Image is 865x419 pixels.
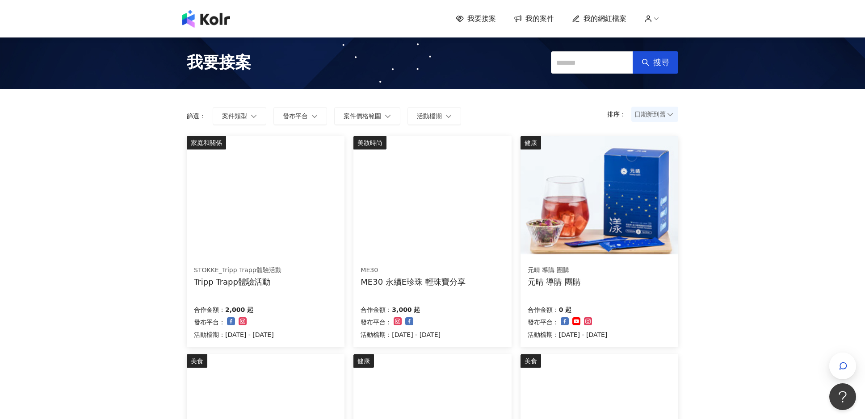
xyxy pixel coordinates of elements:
button: 案件類型 [213,107,266,125]
p: 合作金額： [528,304,559,315]
p: 活動檔期：[DATE] - [DATE] [194,329,274,340]
p: 合作金額： [194,304,225,315]
p: 發布平台： [194,317,225,328]
div: STOKKE_Tripp Trapp體驗活動 [194,266,281,275]
span: 我要接案 [467,14,496,24]
a: 我要接案 [456,14,496,24]
p: 0 起 [559,304,572,315]
div: 健康 [353,354,374,368]
div: 美食 [187,354,207,368]
p: 排序： [607,111,631,118]
p: 發布平台： [361,317,392,328]
span: 活動檔期 [417,112,442,120]
p: 活動檔期：[DATE] - [DATE] [528,329,608,340]
p: 合作金額： [361,304,392,315]
span: 搜尋 [653,58,669,67]
button: 發布平台 [273,107,327,125]
p: 2,000 起 [225,304,253,315]
div: ME30 永續E珍珠 輕珠寶分享 [361,276,466,287]
div: 元晴 導購 團購 [528,266,581,275]
span: 發布平台 [283,112,308,120]
button: 活動檔期 [407,107,461,125]
img: 漾漾神｜活力莓果康普茶沖泡粉 [521,136,678,254]
p: 活動檔期：[DATE] - [DATE] [361,329,441,340]
span: 我的案件 [525,14,554,24]
img: 坐上tripp trapp、體驗專注繪畫創作 [187,136,344,254]
span: 我要接案 [187,51,251,74]
span: 我的網紅檔案 [584,14,626,24]
div: Tripp Trapp體驗活動 [194,276,281,287]
div: ME30 [361,266,466,275]
iframe: Help Scout Beacon - Open [829,383,856,410]
div: 美妝時尚 [353,136,386,149]
a: 我的網紅檔案 [572,14,626,24]
span: 日期新到舊 [634,108,675,121]
img: ME30 永續E珍珠 系列輕珠寶 [353,136,511,254]
button: 搜尋 [633,51,678,74]
span: search [642,58,650,66]
div: 家庭和關係 [187,136,226,149]
p: 發布平台： [528,317,559,328]
div: 元晴 導購 團購 [528,276,581,287]
p: 篩選： [187,112,206,120]
div: 美食 [521,354,541,368]
button: 案件價格範圍 [334,107,400,125]
span: 案件價格範圍 [344,112,381,120]
div: 健康 [521,136,541,149]
img: logo [182,10,230,28]
p: 3,000 起 [392,304,420,315]
span: 案件類型 [222,112,247,120]
a: 我的案件 [514,14,554,24]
